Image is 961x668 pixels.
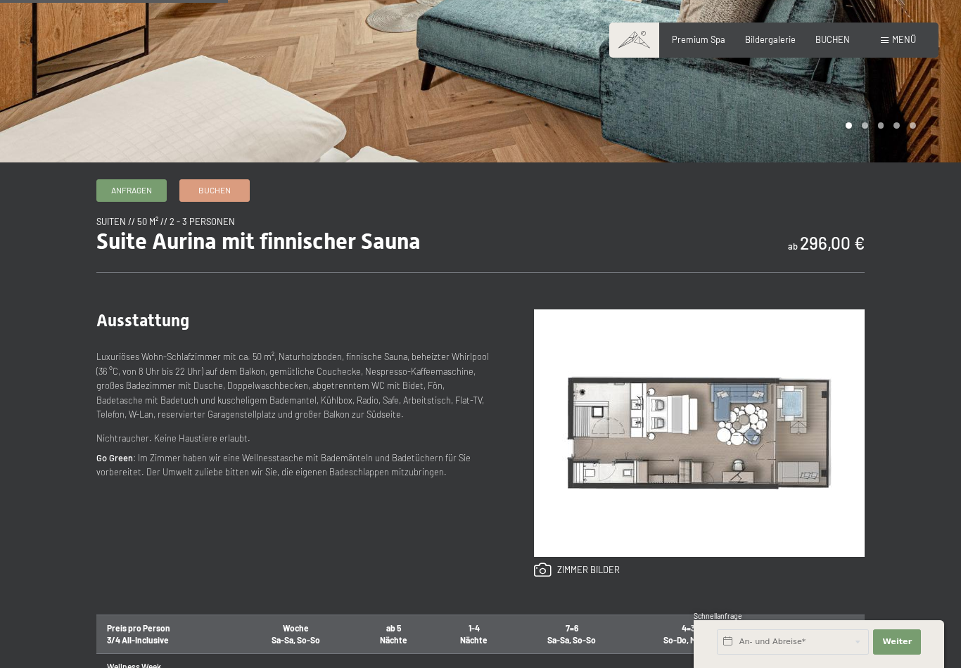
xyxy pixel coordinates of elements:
[96,228,421,255] span: Suite Aurina mit finnischer Sauna
[96,452,133,463] strong: Go Green
[534,309,865,557] img: Suite Aurina mit finnischer Sauna
[96,615,238,653] th: Preis pro Person 3/4 All-Inclusive
[97,180,166,201] a: Anfragen
[96,431,489,445] p: Nichtraucher. Keine Haustiere erlaubt.
[788,240,798,252] span: ab
[354,615,434,653] th: ab 5 Nächte
[892,34,916,45] span: Menü
[630,615,747,653] th: 4=3 So-Do, Mo-Fr
[96,451,489,480] p: : Im Zimmer haben wir eine Wellnesstasche mit Bademänteln und Badetüchern für Sie vorbereitet. De...
[238,615,354,653] th: Woche Sa-Sa, So-So
[815,34,850,45] a: BUCHEN
[434,615,514,653] th: 1-4 Nächte
[96,216,235,227] span: Suiten // 50 m² // 2 - 3 Personen
[198,184,231,196] span: Buchen
[96,311,189,330] span: Ausstattung
[514,615,630,653] th: 7=6 Sa-Sa, So-So
[694,612,742,620] span: Schnellanfrage
[745,34,796,45] a: Bildergalerie
[672,34,725,45] a: Premium Spa
[180,180,249,201] a: Buchen
[800,233,865,253] b: 296,00 €
[96,349,489,421] p: Luxuriöses Wohn-Schlafzimmer mit ca. 50 m², Naturholzboden, finnische Sauna, beheizter Whirlpool ...
[111,184,152,196] span: Anfragen
[873,629,921,655] button: Weiter
[882,636,912,648] span: Weiter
